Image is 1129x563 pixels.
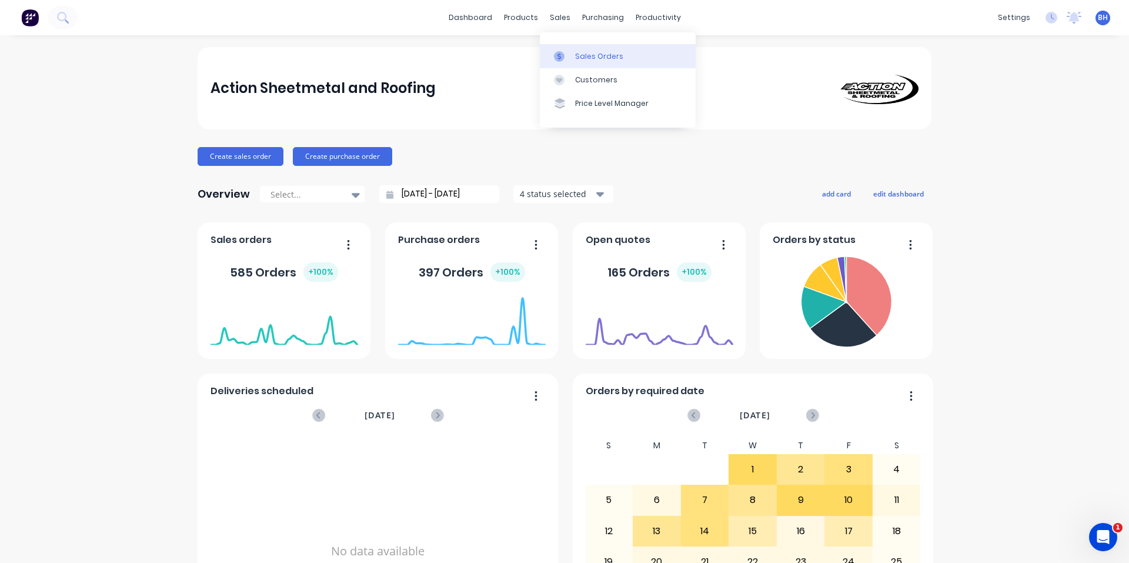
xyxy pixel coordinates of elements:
[873,437,921,454] div: S
[633,485,680,515] div: 6
[836,72,918,104] img: Action Sheetmetal and Roofing
[777,455,824,484] div: 2
[825,517,872,546] div: 17
[777,437,825,454] div: T
[825,485,872,515] div: 10
[575,75,617,85] div: Customers
[873,485,920,515] div: 11
[607,262,712,282] div: 165 Orders
[520,188,594,200] div: 4 status selected
[630,9,687,26] div: productivity
[1113,523,1123,532] span: 1
[866,186,931,201] button: edit dashboard
[1089,523,1117,551] iframe: Intercom live chat
[211,76,436,100] div: Action Sheetmetal and Roofing
[633,517,680,546] div: 13
[293,147,392,166] button: Create purchase order
[198,182,250,206] div: Overview
[729,437,777,454] div: W
[498,9,544,26] div: products
[773,233,856,247] span: Orders by status
[419,262,525,282] div: 397 Orders
[729,517,776,546] div: 15
[992,9,1036,26] div: settings
[576,9,630,26] div: purchasing
[21,9,39,26] img: Factory
[681,437,729,454] div: T
[1098,12,1108,23] span: BH
[230,262,338,282] div: 585 Orders
[586,517,633,546] div: 12
[365,409,395,422] span: [DATE]
[540,92,696,115] a: Price Level Manager
[544,9,576,26] div: sales
[873,455,920,484] div: 4
[677,262,712,282] div: + 100 %
[398,233,480,247] span: Purchase orders
[490,262,525,282] div: + 100 %
[814,186,859,201] button: add card
[443,9,498,26] a: dashboard
[513,185,613,203] button: 4 status selected
[303,262,338,282] div: + 100 %
[777,517,824,546] div: 16
[211,384,313,398] span: Deliveries scheduled
[824,437,873,454] div: F
[540,68,696,92] a: Customers
[585,437,633,454] div: S
[825,455,872,484] div: 3
[729,455,776,484] div: 1
[740,409,770,422] span: [DATE]
[873,517,920,546] div: 18
[682,485,729,515] div: 7
[211,233,272,247] span: Sales orders
[586,233,650,247] span: Open quotes
[682,517,729,546] div: 14
[586,485,633,515] div: 5
[633,437,681,454] div: M
[575,98,649,109] div: Price Level Manager
[729,485,776,515] div: 8
[540,44,696,68] a: Sales Orders
[575,51,623,62] div: Sales Orders
[198,147,283,166] button: Create sales order
[777,485,824,515] div: 9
